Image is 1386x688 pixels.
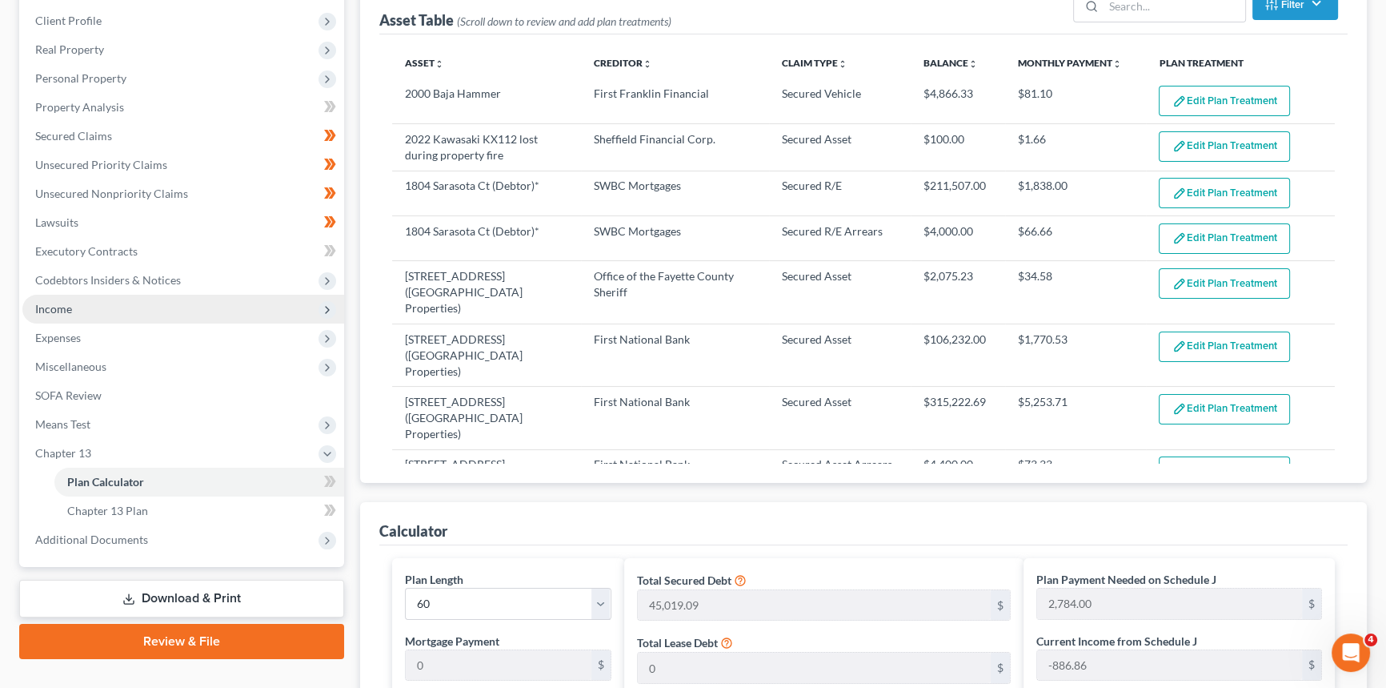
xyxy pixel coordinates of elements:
a: Claim Typeunfold_more [782,57,847,69]
td: Secured Asset [769,387,911,449]
iframe: Intercom live chat [1332,634,1370,672]
a: Unsecured Nonpriority Claims [22,179,344,208]
img: edit-pencil-c1479a1de80d8dea1e2430c2f745a3c6a07e9d7aa2eeffe225670001d78357a8.svg [1172,139,1186,153]
div: $ [591,650,611,681]
button: Edit Plan Treatment [1159,178,1290,208]
div: Calculator [379,521,447,541]
img: edit-pencil-c1479a1de80d8dea1e2430c2f745a3c6a07e9d7aa2eeffe225670001d78357a8.svg [1172,340,1186,353]
img: edit-pencil-c1479a1de80d8dea1e2430c2f745a3c6a07e9d7aa2eeffe225670001d78357a8.svg [1172,95,1186,108]
i: unfold_more [1112,59,1122,69]
span: Personal Property [35,71,126,85]
td: $4,866.33 [911,79,1005,124]
span: Chapter 13 Plan [67,504,148,517]
td: 1804 Sarasota Ct (Debtor)* [392,171,581,215]
td: $4,000.00 [911,216,1005,261]
span: 4 [1364,634,1377,646]
td: Secured Asset [769,261,911,324]
input: 0.00 [406,650,591,681]
img: edit-pencil-c1479a1de80d8dea1e2430c2f745a3c6a07e9d7aa2eeffe225670001d78357a8.svg [1172,277,1186,291]
i: unfold_more [838,59,847,69]
td: Secured Vehicle [769,79,911,124]
label: Current Income from Schedule J [1036,633,1197,650]
a: Assetunfold_more [405,57,444,69]
span: Lawsuits [35,215,78,229]
span: Chapter 13 [35,446,91,460]
label: Plan Length [405,571,463,588]
td: 2022 Kawasaki KX112 lost during property fire [392,124,581,171]
td: Secured Asset [769,124,911,171]
td: $81.10 [1005,79,1147,124]
label: Total Lease Debt [637,634,718,651]
a: Review & File [19,624,344,659]
td: SWBC Mortgages [581,171,770,215]
div: Asset Table [379,10,671,30]
a: Secured Claims [22,122,344,151]
i: unfold_more [435,59,444,69]
td: Secured Asset Arrears [769,449,911,512]
span: Unsecured Nonpriority Claims [35,187,188,200]
td: $1.66 [1005,124,1147,171]
button: Edit Plan Treatment [1159,268,1290,299]
td: [STREET_ADDRESS] ([GEOGRAPHIC_DATA] Properties) [392,324,581,386]
button: Edit Plan Treatment [1159,332,1290,362]
td: [STREET_ADDRESS] ([GEOGRAPHIC_DATA] Properties) [392,387,581,449]
span: Expenses [35,331,81,344]
img: edit-pencil-c1479a1de80d8dea1e2430c2f745a3c6a07e9d7aa2eeffe225670001d78357a8.svg [1172,187,1186,200]
a: Lawsuits [22,208,344,237]
td: Secured Asset [769,324,911,386]
td: Office of the Fayette County Sheriff [581,261,770,324]
td: 1804 Sarasota Ct (Debtor)* [392,216,581,261]
td: First National Bank [581,387,770,449]
a: Monthly Paymentunfold_more [1018,57,1122,69]
td: SWBC Mortgages [581,216,770,261]
i: unfold_more [643,59,652,69]
td: Secured R/E Arrears [769,216,911,261]
div: $ [991,590,1010,621]
span: Client Profile [35,14,102,27]
td: 2000 Baja Hammer [392,79,581,124]
input: 0.00 [638,653,991,683]
input: 0.00 [638,590,991,621]
a: Download & Print [19,580,344,618]
td: [STREET_ADDRESS] ([GEOGRAPHIC_DATA] Properties) [392,261,581,324]
td: $5,253.71 [1005,387,1147,449]
span: Executory Contracts [35,244,138,258]
td: $1,770.53 [1005,324,1147,386]
td: $100.00 [911,124,1005,171]
a: Chapter 13 Plan [54,497,344,525]
i: unfold_more [968,59,978,69]
button: Edit Plan Treatment [1159,131,1290,162]
a: Plan Calculator [54,468,344,497]
td: $106,232.00 [911,324,1005,386]
button: Edit Plan Treatment [1159,457,1290,487]
a: Property Analysis [22,93,344,122]
td: First National Bank [581,449,770,512]
a: Executory Contracts [22,237,344,266]
button: Edit Plan Treatment [1159,394,1290,424]
label: Plan Payment Needed on Schedule J [1036,571,1216,588]
a: Creditorunfold_more [594,57,652,69]
td: $315,222.69 [911,387,1005,449]
div: $ [1302,589,1321,619]
td: $1,838.00 [1005,171,1147,215]
span: (Scroll down to review and add plan treatments) [457,14,671,28]
span: Codebtors Insiders & Notices [35,273,181,287]
img: edit-pencil-c1479a1de80d8dea1e2430c2f745a3c6a07e9d7aa2eeffe225670001d78357a8.svg [1172,231,1186,245]
input: 0.00 [1037,650,1302,681]
label: Total Secured Debt [637,572,731,589]
th: Plan Treatment [1146,47,1335,79]
span: Additional Documents [35,533,148,546]
span: Secured Claims [35,129,112,143]
td: $73.33 [1005,449,1147,512]
span: Real Property [35,42,104,56]
td: First National Bank [581,324,770,386]
td: $2,075.23 [911,261,1005,324]
span: Unsecured Priority Claims [35,158,167,171]
td: [STREET_ADDRESS] ([GEOGRAPHIC_DATA] Properties) [392,449,581,512]
a: Balanceunfold_more [923,57,978,69]
span: SOFA Review [35,388,102,402]
input: 0.00 [1037,589,1302,619]
td: $211,507.00 [911,171,1005,215]
span: Income [35,302,72,316]
td: $66.66 [1005,216,1147,261]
